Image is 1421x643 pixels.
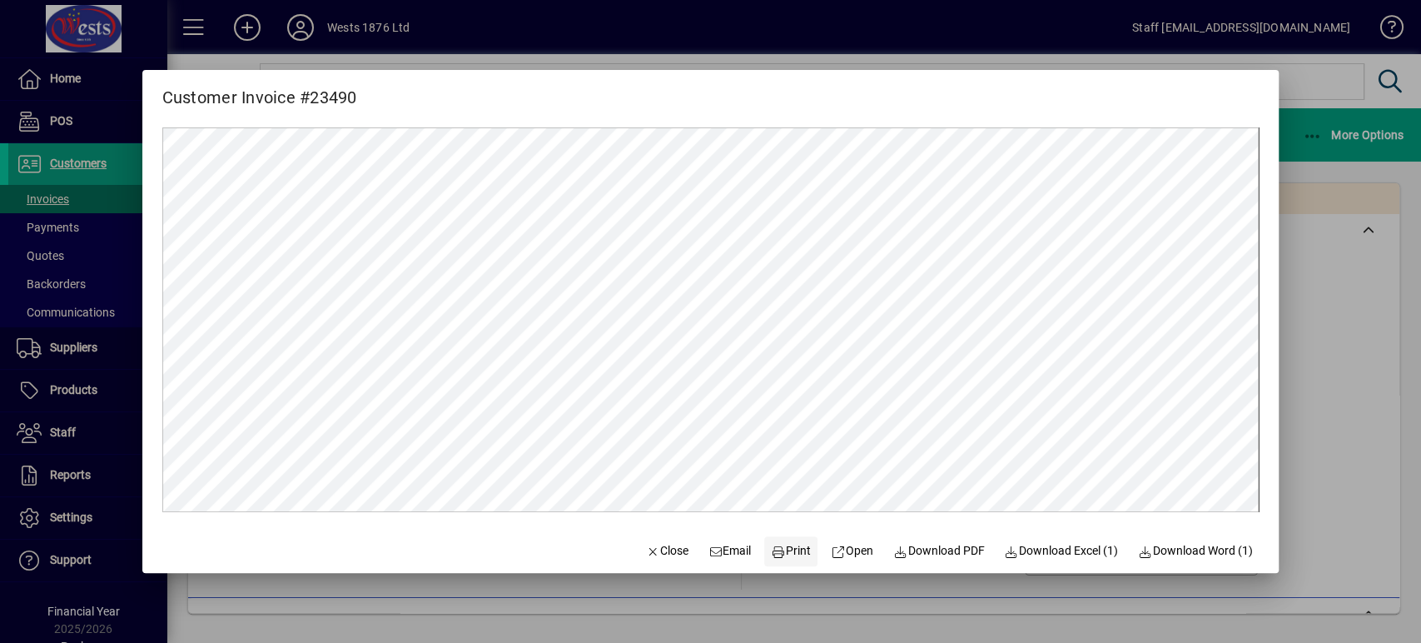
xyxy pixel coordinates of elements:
span: Download Word (1) [1138,542,1253,560]
span: Print [772,542,812,560]
span: Close [645,542,688,560]
button: Email [702,536,758,566]
span: Email [708,542,752,560]
span: Download PDF [893,542,985,560]
a: Download PDF [887,536,991,566]
button: Print [764,536,817,566]
button: Close [638,536,695,566]
button: Download Excel (1) [997,536,1125,566]
span: Download Excel (1) [1004,542,1118,560]
h2: Customer Invoice #23490 [142,70,377,111]
a: Open [824,536,880,566]
span: Open [831,542,873,560]
button: Download Word (1) [1131,536,1260,566]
